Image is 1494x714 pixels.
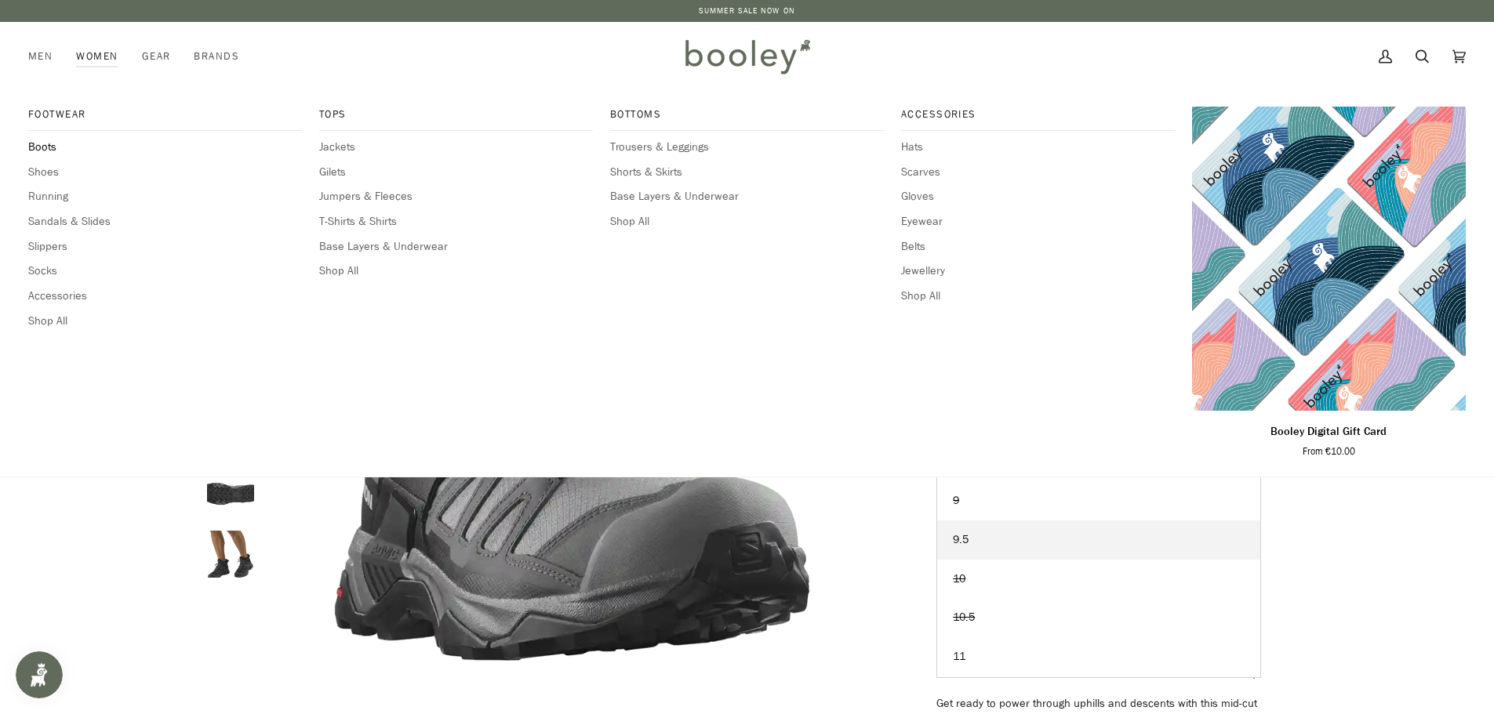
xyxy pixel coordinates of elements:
span: Bottoms [610,107,884,122]
span: 11 [953,649,965,664]
a: Shoes [28,164,302,181]
span: Brands [194,49,239,64]
a: Belts [901,238,1175,256]
span: 9 [953,493,959,508]
a: Hats [901,139,1175,156]
a: Booley Digital Gift Card [1192,107,1466,411]
a: Jackets [319,139,593,156]
iframe: Button to open loyalty program pop-up [16,651,63,698]
a: Scarves [901,164,1175,181]
span: From €10.00 [1303,444,1355,458]
span: 10.5 [953,610,975,625]
a: 11 [937,637,1260,676]
product-grid-item: Booley Digital Gift Card [1192,107,1466,458]
a: Slippers [28,238,302,256]
a: Base Layers & Underwear [319,238,593,256]
p: Booley Digital Gift Card [1270,423,1387,440]
div: Women Footwear Boots Shoes Running Sandals & Slides Slippers Socks Accessories Shop All Tops Jack... [64,22,129,91]
a: Men [28,22,64,91]
a: Jewellery [901,263,1175,280]
a: Jumpers & Fleeces [319,188,593,205]
a: 10.5 [937,598,1260,637]
a: Accessories [901,107,1175,131]
a: Footwear [28,107,302,131]
a: Boots [28,139,302,156]
a: Socks [28,263,302,280]
a: Shop All [901,288,1175,305]
span: 10 [953,571,965,586]
a: Trousers & Leggings [610,139,884,156]
span: Tops [319,107,593,122]
a: Sandals & Slides [28,213,302,230]
a: Shop All [610,213,884,230]
a: Women [64,22,129,91]
a: Bottoms [610,107,884,131]
span: 9.5 [953,532,969,547]
a: Running [28,188,302,205]
a: Gilets [319,164,593,181]
span: Gear [142,49,171,64]
a: Brands [182,22,251,91]
product-grid-item-variant: €10.00 [1192,107,1466,411]
a: Gloves [901,188,1175,205]
a: Gear [130,22,183,91]
span: Men [28,49,53,64]
a: SUMMER SALE NOW ON [699,5,795,16]
a: Base Layers & Underwear [610,188,884,205]
img: Booley [678,34,816,79]
a: Booley Digital Gift Card [1192,417,1466,458]
a: Shop All [319,263,593,280]
a: Shorts & Skirts [610,164,884,181]
a: 10 [937,560,1260,599]
a: Tops [319,107,593,131]
a: T-Shirts & Shirts [319,213,593,230]
span: Footwear [28,107,302,122]
a: 9.5 [937,520,1260,560]
img: Salomon Men's X Ultra 4 Mid GTX Black / Magnet / Pearl Blue - Booley Galway [207,531,254,578]
a: 9 [937,481,1260,520]
span: Accessories [901,107,1175,122]
a: Accessories [28,288,302,305]
a: Shop All [28,313,302,330]
a: Eyewear [901,213,1175,230]
img: Salomon Men's X Ultra 4 Mid GTX Black / Magnet / Pearl Blue - Booley Galway [207,470,254,517]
